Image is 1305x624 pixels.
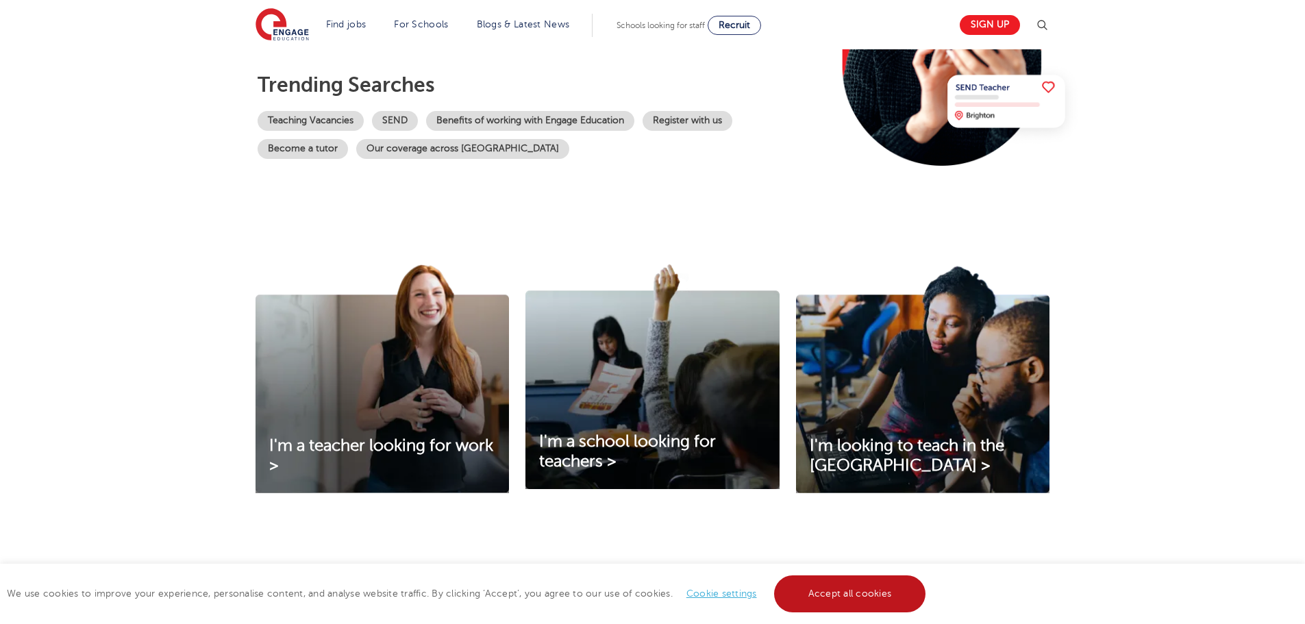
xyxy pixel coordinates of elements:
[796,436,1049,476] a: I'm looking to teach in the [GEOGRAPHIC_DATA] >
[256,8,309,42] img: Engage Education
[525,432,779,472] a: I'm a school looking for teachers >
[525,264,779,489] img: I'm a school looking for teachers
[258,111,364,131] a: Teaching Vacancies
[356,139,569,159] a: Our coverage across [GEOGRAPHIC_DATA]
[477,19,570,29] a: Blogs & Latest News
[269,436,493,475] span: I'm a teacher looking for work >
[810,436,1004,475] span: I'm looking to teach in the [GEOGRAPHIC_DATA] >
[258,73,810,97] p: Trending searches
[394,19,448,29] a: For Schools
[643,111,732,131] a: Register with us
[372,111,418,131] a: SEND
[426,111,634,131] a: Benefits of working with Engage Education
[796,264,1049,493] img: I'm looking to teach in the UK
[539,432,716,471] span: I'm a school looking for teachers >
[326,19,366,29] a: Find jobs
[686,588,757,599] a: Cookie settings
[774,575,926,612] a: Accept all cookies
[708,16,761,35] a: Recruit
[256,436,509,476] a: I'm a teacher looking for work >
[617,21,705,30] span: Schools looking for staff
[960,15,1020,35] a: Sign up
[7,588,929,599] span: We use cookies to improve your experience, personalise content, and analyse website traffic. By c...
[258,139,348,159] a: Become a tutor
[719,20,750,30] span: Recruit
[256,264,509,493] img: I'm a teacher looking for work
